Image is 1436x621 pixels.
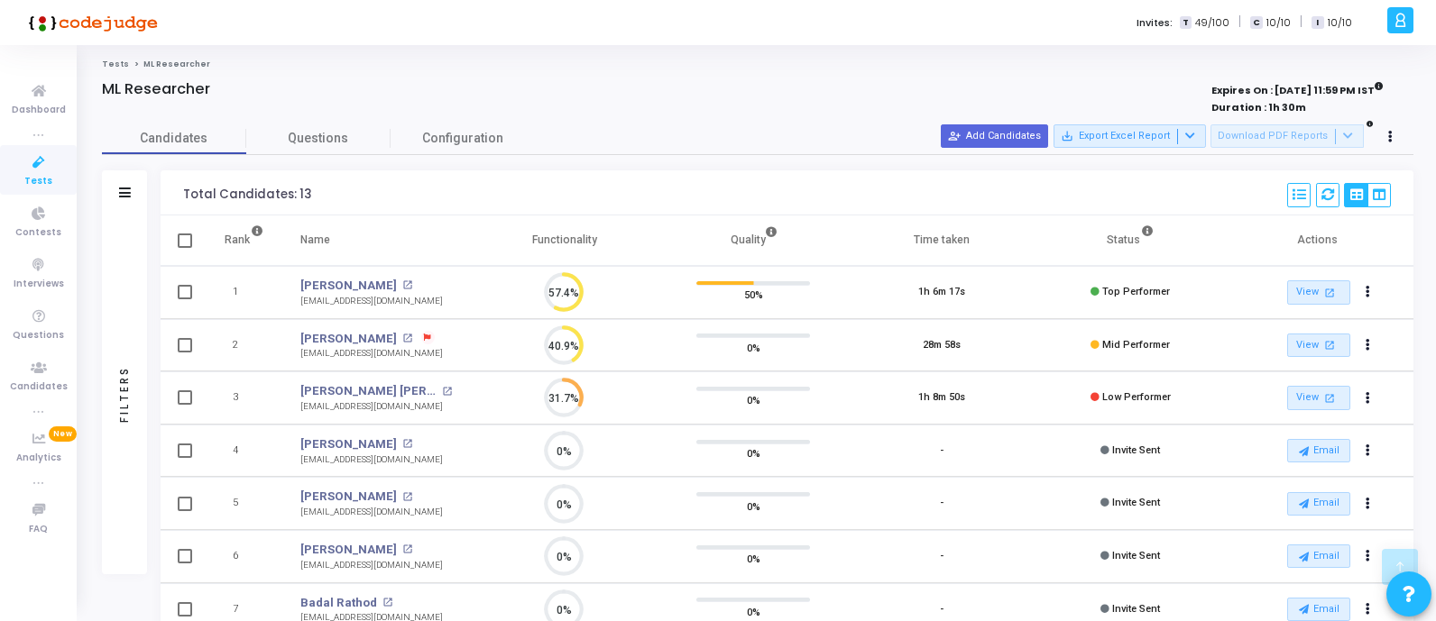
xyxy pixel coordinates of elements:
[1344,183,1391,207] div: View Options
[300,506,443,519] div: [EMAIL_ADDRESS][DOMAIN_NAME]
[15,225,61,241] span: Contests
[941,124,1048,148] button: Add Candidates
[206,477,282,530] td: 5
[300,382,437,400] a: [PERSON_NAME] [PERSON_NAME]
[1356,280,1381,306] button: Actions
[300,488,397,506] a: [PERSON_NAME]
[300,541,397,559] a: [PERSON_NAME]
[1287,333,1350,358] a: View
[1054,124,1206,148] button: Export Excel Report
[1211,78,1384,98] strong: Expires On : [DATE] 11:59 PM IST
[1287,544,1350,568] button: Email
[747,602,760,620] span: 0%
[940,602,944,617] div: -
[24,174,52,189] span: Tests
[1112,444,1160,456] span: Invite Sent
[940,496,944,511] div: -
[116,296,133,494] div: Filters
[1112,603,1160,615] span: Invite Sent
[29,522,48,537] span: FAQ
[14,277,64,292] span: Interviews
[206,425,282,478] td: 4
[422,129,503,148] span: Configuration
[744,286,763,304] span: 50%
[1036,215,1225,266] th: Status
[923,338,961,353] div: 28m 58s
[10,379,68,395] span: Candidates
[1356,544,1381,570] button: Actions
[1102,391,1171,403] span: Low Performer
[1102,286,1170,297] span: Top Performer
[1356,491,1381,516] button: Actions
[402,439,412,449] mat-icon: open_in_new
[1112,497,1160,508] span: Invite Sent
[747,391,760,409] span: 0%
[1287,439,1350,462] button: Email
[470,215,658,266] th: Functionality
[1210,124,1364,148] button: Download PDF Reports
[1250,16,1262,30] span: C
[1287,492,1350,516] button: Email
[206,266,282,319] td: 1
[206,319,282,372] td: 2
[918,390,965,406] div: 1h 8m 50s
[300,347,443,361] div: [EMAIL_ADDRESS][DOMAIN_NAME]
[1321,285,1337,300] mat-icon: open_in_new
[914,230,970,250] div: Time taken
[658,215,847,266] th: Quality
[206,215,282,266] th: Rank
[16,451,61,466] span: Analytics
[1321,390,1337,406] mat-icon: open_in_new
[1328,15,1352,31] span: 10/10
[300,230,330,250] div: Name
[1180,16,1192,30] span: T
[1266,15,1291,31] span: 10/10
[402,544,412,554] mat-icon: open_in_new
[1287,598,1350,621] button: Email
[1225,215,1413,266] th: Actions
[23,5,158,41] img: logo
[747,497,760,515] span: 0%
[1356,333,1381,358] button: Actions
[246,129,391,148] span: Questions
[102,129,246,148] span: Candidates
[102,59,129,69] a: Tests
[402,333,412,343] mat-icon: open_in_new
[1137,15,1173,31] label: Invites:
[918,285,965,300] div: 1h 6m 17s
[300,295,443,308] div: [EMAIL_ADDRESS][DOMAIN_NAME]
[102,59,1413,70] nav: breadcrumb
[1300,13,1303,32] span: |
[206,530,282,583] td: 6
[1195,15,1229,31] span: 49/100
[948,130,961,142] mat-icon: person_add_alt
[143,59,210,69] span: ML Researcher
[206,371,282,425] td: 3
[1112,550,1160,562] span: Invite Sent
[300,453,443,467] div: [EMAIL_ADDRESS][DOMAIN_NAME]
[940,443,944,459] div: -
[402,280,412,290] mat-icon: open_in_new
[1356,438,1381,463] button: Actions
[300,400,452,414] div: [EMAIL_ADDRESS][DOMAIN_NAME]
[1312,16,1323,30] span: I
[300,559,443,572] div: [EMAIL_ADDRESS][DOMAIN_NAME]
[1238,13,1241,32] span: |
[102,80,210,98] h4: ML Researcher
[49,426,77,442] span: New
[442,387,452,397] mat-icon: open_in_new
[1102,339,1170,351] span: Mid Performer
[1321,337,1337,352] mat-icon: open_in_new
[402,492,412,502] mat-icon: open_in_new
[13,328,64,343] span: Questions
[747,338,760,356] span: 0%
[940,549,944,564] div: -
[300,277,397,295] a: [PERSON_NAME]
[300,330,397,348] a: [PERSON_NAME]
[382,598,392,607] mat-icon: open_in_new
[12,103,66,118] span: Dashboard
[1287,280,1350,305] a: View
[747,550,760,568] span: 0%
